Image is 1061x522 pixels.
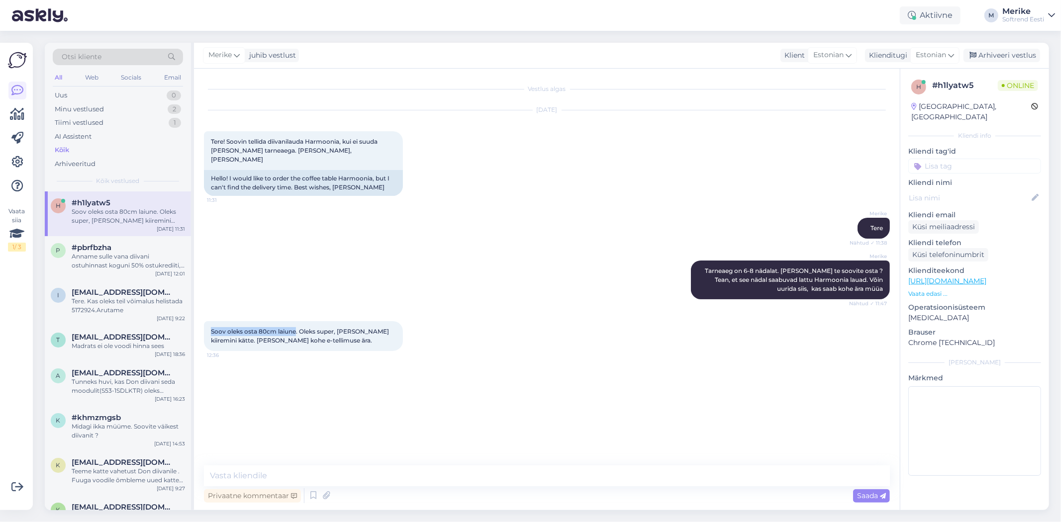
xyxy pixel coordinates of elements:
div: Minu vestlused [55,104,104,114]
div: Kõik [55,145,69,155]
div: Arhiveeri vestlus [964,49,1040,62]
span: Tarneaeg on 6-8 nädalat. [PERSON_NAME] te soovite osta ? Tean, et see nädal saabuvad lattu Harmoo... [705,267,884,292]
div: Arhiveeritud [55,159,96,169]
div: Küsi telefoninumbrit [908,248,988,261]
span: Tere! Soovin tellida diivanilauda Harmoonia, kui ei suuda [PERSON_NAME] tarneaega. [PERSON_NAME],... [211,138,379,163]
p: Chrome [TECHNICAL_ID] [908,338,1041,348]
p: Kliendi telefon [908,238,1041,248]
p: Klienditeekond [908,265,1041,276]
div: Kliendi info [908,131,1041,140]
p: Kliendi nimi [908,177,1041,188]
span: 12:36 [207,351,244,359]
span: 11:31 [207,196,244,204]
div: Socials [119,71,143,84]
div: Web [83,71,100,84]
div: [DATE] 9:27 [157,485,185,492]
span: Soov oleks osta 80cm laiune. Oleks super, [PERSON_NAME] kiiremini kätte. [PERSON_NAME] kohe e-tel... [211,328,390,344]
span: #h1lyatw5 [72,198,110,207]
div: Email [162,71,183,84]
div: Klienditugi [865,50,907,61]
span: k [56,506,61,514]
input: Lisa nimi [909,192,1030,203]
span: Online [998,80,1038,91]
div: Tunneks huvi, kas Don diivani seda moodulit(S53-1SDLKTR) oleks võimalik tellida ka natuke, st 40-... [72,377,185,395]
p: Kliendi tag'id [908,146,1041,157]
div: [DATE] 16:23 [155,395,185,403]
span: Tere [870,224,883,232]
div: Teeme katte vahetust Don diivanile . Fuuga voodile õmbleme uued katted. Peaksite salongi tulema j... [72,467,185,485]
span: #khmzmgsb [72,413,121,422]
div: AI Assistent [55,132,92,142]
div: 2 [168,104,181,114]
span: t [57,336,60,344]
div: 1 [169,118,181,128]
div: M [984,8,998,22]
a: MerikeSoftrend Eesti [1002,7,1055,23]
div: [PERSON_NAME] [908,358,1041,367]
p: Brauser [908,327,1041,338]
div: Aktiivne [900,6,961,24]
div: Midagi ikka müüme. Soovite väikest diivanit ? [72,422,185,440]
span: p [56,247,61,254]
span: Merike [850,210,887,217]
div: Soov oleks osta 80cm laiune. Oleks super, [PERSON_NAME] kiiremini kätte. [PERSON_NAME] kohe e-tel... [72,207,185,225]
span: k [56,417,61,424]
div: 0 [167,90,181,100]
a: [URL][DOMAIN_NAME] [908,276,986,285]
span: Nähtud ✓ 11:38 [850,239,887,247]
div: 1 / 3 [8,243,26,252]
span: #pbrfbzha [72,243,111,252]
div: # h1lyatw5 [932,80,998,91]
span: i [57,291,59,299]
div: [DATE] 11:31 [157,225,185,233]
div: Klient [780,50,805,61]
div: Uus [55,90,67,100]
div: Softrend Eesti [1002,15,1044,23]
div: [DATE] 18:36 [155,350,185,358]
span: Nähtud ✓ 11:47 [849,300,887,307]
div: Merike [1002,7,1044,15]
div: juhib vestlust [245,50,296,61]
div: All [53,71,64,84]
div: [DATE] [204,105,890,114]
span: krissu392@hotmail.com [72,503,175,512]
span: h [56,202,61,209]
span: k [56,461,61,469]
div: Tere. Kas oleks teil võimalus helistada 5172924.Arutame [72,297,185,315]
div: Tiimi vestlused [55,118,103,128]
span: Saada [857,491,886,500]
div: Küsi meiliaadressi [908,220,979,234]
p: Vaata edasi ... [908,289,1041,298]
span: tiina.uuetoa@gmail.com [72,333,175,342]
span: airaalunurm@gmail.com [72,368,175,377]
span: h [916,83,921,90]
div: Vaata siia [8,207,26,252]
span: a [56,372,61,379]
p: Kliendi email [908,210,1041,220]
span: Kõik vestlused [96,176,140,185]
span: Merike [208,50,232,61]
div: Privaatne kommentaar [204,489,301,503]
span: Estonian [916,50,946,61]
div: Anname sulle vana diivani ostuhinnast koguni 50% ostukrediiti, [PERSON_NAME] kasutada uue Softren... [72,252,185,270]
p: [MEDICAL_DATA] [908,313,1041,323]
img: Askly Logo [8,51,27,70]
span: kadribusch@gmail.com [72,458,175,467]
div: Vestlus algas [204,85,890,93]
div: Hello! I would like to order the coffee table Harmoonia, but I can't find the delivery time. Best... [204,170,403,196]
div: [GEOGRAPHIC_DATA], [GEOGRAPHIC_DATA] [911,101,1031,122]
span: iuliia.liubchenko@pg.edu.ee [72,288,175,297]
p: Märkmed [908,373,1041,383]
p: Operatsioonisüsteem [908,302,1041,313]
div: [DATE] 9:22 [157,315,185,322]
div: [DATE] 14:53 [154,440,185,447]
div: [DATE] 12:01 [155,270,185,277]
span: Estonian [813,50,844,61]
div: Madrats ei ole voodi hinna sees [72,342,185,350]
input: Lisa tag [908,159,1041,174]
span: Otsi kliente [62,52,101,62]
span: Merike [850,253,887,260]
